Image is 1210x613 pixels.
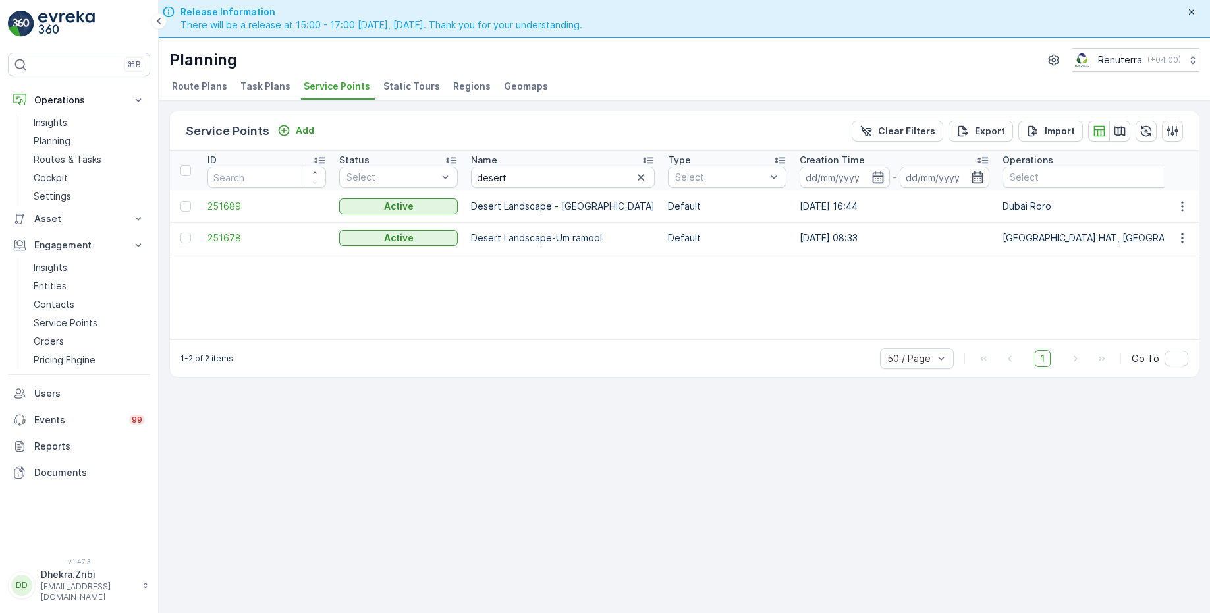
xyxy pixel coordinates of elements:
p: Type [668,154,691,167]
button: Import [1018,121,1083,142]
p: Import [1045,125,1075,138]
p: Users [34,387,145,400]
button: Asset [8,206,150,232]
a: Cockpit [28,169,150,187]
input: Search [471,167,655,188]
td: [DATE] 08:33 [793,222,996,254]
p: ⌘B [128,59,141,70]
a: Entities [28,277,150,295]
a: 251678 [207,231,326,245]
a: Orders [28,332,150,351]
input: dd/mm/yyyy [900,167,990,188]
p: 99 [132,415,142,425]
span: Route Plans [172,80,227,93]
p: Routes & Tasks [34,153,101,166]
button: Active [339,230,458,246]
div: Toggle Row Selected [180,201,191,212]
input: dd/mm/yyyy [800,167,890,188]
span: Release Information [180,5,582,18]
img: Screenshot_2024-07-26_at_13.33.01.png [1072,53,1093,67]
p: Events [34,413,121,426]
p: Service Points [34,316,97,330]
button: Active [339,198,458,214]
p: Select [675,171,766,184]
a: Routes & Tasks [28,150,150,169]
p: Creation Time [800,154,865,167]
p: ( +04:00 ) [1147,55,1181,65]
p: Operations [34,94,124,107]
p: Engagement [34,239,124,252]
button: Clear Filters [852,121,943,142]
a: Contacts [28,295,150,314]
a: Service Points [28,314,150,332]
td: [DATE] 16:44 [793,190,996,222]
p: Dhekra.Zribi [41,568,136,581]
p: Name [471,154,497,167]
a: Pricing Engine [28,351,150,369]
p: Cockpit [34,171,68,185]
a: Insights [28,258,150,277]
p: Service Points [186,122,269,140]
button: Engagement [8,232,150,258]
p: Reports [34,440,145,453]
button: Export [949,121,1013,142]
span: 1 [1035,350,1051,367]
img: logo_light-DOdMpM7g.png [38,11,95,37]
p: Orders [34,335,64,348]
a: Events99 [8,407,150,433]
p: Add [296,124,314,137]
span: Task Plans [240,80,290,93]
a: Settings [28,187,150,206]
a: Planning [28,132,150,150]
button: Operations [8,87,150,113]
button: Renuterra(+04:00) [1072,48,1199,72]
td: Desert Landscape - [GEOGRAPHIC_DATA] [464,190,661,222]
p: Renuterra [1098,53,1142,67]
button: Add [272,123,319,138]
td: Desert Landscape-Um ramool [464,222,661,254]
p: Contacts [34,298,74,311]
a: Insights [28,113,150,132]
a: Documents [8,459,150,486]
span: v 1.47.3 [8,558,150,566]
p: Insights [34,261,67,274]
span: Regions [453,80,491,93]
span: Static Tours [383,80,440,93]
p: Entities [34,279,67,293]
span: Service Points [304,80,370,93]
p: Planning [34,134,70,148]
button: DDDhekra.Zribi[EMAIL_ADDRESS][DOMAIN_NAME] [8,568,150,602]
p: Pricing Engine [34,353,96,366]
td: Default [661,222,793,254]
div: DD [11,575,32,596]
p: Active [384,200,414,213]
p: 1-2 of 2 items [180,353,233,364]
a: Users [8,380,150,407]
p: Select [1010,171,1196,184]
input: Search [207,167,326,188]
div: Toggle Row Selected [180,233,191,243]
td: Default [661,190,793,222]
p: Documents [34,466,145,479]
img: logo [8,11,34,37]
p: Planning [169,49,237,71]
p: [EMAIL_ADDRESS][DOMAIN_NAME] [41,581,136,602]
a: 251689 [207,200,326,213]
a: Reports [8,433,150,459]
p: - [893,169,897,185]
p: ID [207,154,217,167]
p: Insights [34,116,67,129]
p: Operations [1003,154,1053,167]
p: Asset [34,212,124,225]
p: Status [339,154,370,167]
p: Select [346,171,437,184]
p: Clear Filters [878,125,935,138]
p: Export [975,125,1005,138]
span: There will be a release at 15:00 - 17:00 [DATE], [DATE]. Thank you for your understanding. [180,18,582,32]
p: Settings [34,190,71,203]
span: Go To [1132,352,1159,365]
span: Geomaps [504,80,548,93]
p: Active [384,231,414,245]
